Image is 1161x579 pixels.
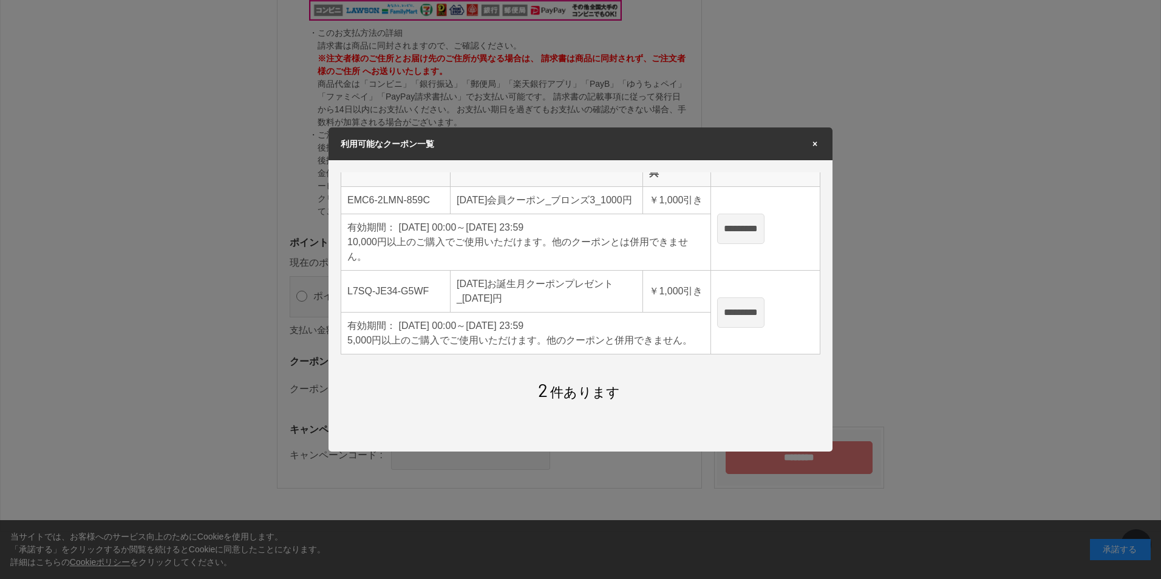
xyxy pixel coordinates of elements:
[347,235,704,264] div: 10,000円以上のご購入でご使用いただけます。他のクーポンとは併用できません。
[347,320,396,331] span: 有効期間：
[643,187,711,214] td: 引き
[649,195,683,205] span: ￥1,000
[649,286,683,296] span: ￥1,000
[341,271,451,313] td: L7SQ-JE34-G5WF
[538,379,548,401] span: 2
[809,140,820,148] span: ×
[398,320,523,331] span: [DATE] 00:00～[DATE] 23:59
[347,222,396,232] span: 有効期間：
[347,333,704,348] div: 5,000円以上のご購入でご使用いただけます。他のクーポンと併用できません。
[643,271,711,313] td: 引き
[398,222,523,232] span: [DATE] 00:00～[DATE] 23:59
[341,187,451,214] td: EMC6-2LMN-859C
[538,385,621,400] span: 件あります
[451,187,643,214] td: [DATE]会員クーポン_ブロンズ3_1000円
[451,271,643,313] td: [DATE]お誕生月クーポンプレゼント_[DATE]円
[341,139,434,149] span: 利用可能なクーポン一覧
